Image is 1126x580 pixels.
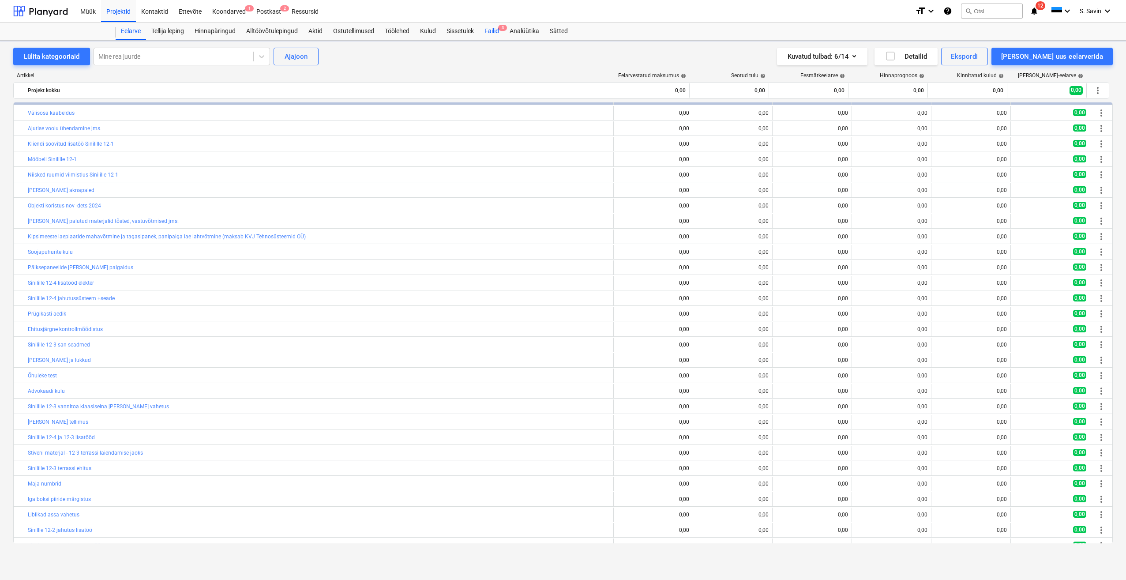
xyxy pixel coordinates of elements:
[28,357,91,363] a: [PERSON_NAME] ja lukkud
[28,512,79,518] a: Liblikad assa vahetus
[28,542,104,549] a: Sinilille 12-3 lisatööd elektritööd
[697,187,769,193] div: 0,00
[1030,6,1039,16] i: notifications
[935,450,1007,456] div: 0,00
[961,4,1023,19] button: Otsi
[1073,356,1086,363] span: 0,00
[935,311,1007,317] div: 0,00
[28,156,77,162] a: Mööbeli Sinilille 12-1
[697,388,769,394] div: 0,00
[617,141,689,147] div: 0,00
[1073,109,1086,116] span: 0,00
[915,6,926,16] i: format_size
[241,23,303,40] div: Alltöövõtulepingud
[856,234,927,240] div: 0,00
[498,25,507,31] span: 3
[856,264,927,271] div: 0,00
[951,51,978,62] div: Ekspordi
[28,280,94,286] a: Sinilille 12-4 lisatööd elekter
[28,187,94,193] a: [PERSON_NAME] aknapaled
[935,434,1007,441] div: 0,00
[1096,463,1107,474] span: Rohkem tegevusi
[13,48,90,65] button: Lülita kategooriaid
[697,141,769,147] div: 0,00
[776,234,848,240] div: 0,00
[697,125,769,132] div: 0,00
[931,83,1003,98] div: 0,00
[617,326,689,332] div: 0,00
[697,218,769,224] div: 0,00
[1096,123,1107,134] span: Rohkem tegevusi
[617,249,689,255] div: 0,00
[731,72,766,79] div: Seotud tulu
[935,280,1007,286] div: 0,00
[28,403,169,410] a: Sinilille 12-3 vannitoa klaasiseina [PERSON_NAME] vahetus
[856,357,927,363] div: 0,00
[943,6,952,16] i: Abikeskus
[617,295,689,301] div: 0,00
[28,496,91,502] a: Iga boksi piiride märgistus
[28,125,101,132] a: Ajutise voolu ühendamine jms.
[776,280,848,286] div: 0,00
[856,342,927,348] div: 0,00
[1073,279,1086,286] span: 0,00
[935,373,1007,379] div: 0,00
[856,110,927,116] div: 0,00
[1073,511,1086,518] span: 0,00
[941,48,987,65] button: Ekspordi
[617,156,689,162] div: 0,00
[697,295,769,301] div: 0,00
[1073,372,1086,379] span: 0,00
[776,172,848,178] div: 0,00
[617,419,689,425] div: 0,00
[776,125,848,132] div: 0,00
[1096,417,1107,427] span: Rohkem tegevusi
[1096,370,1107,381] span: Rohkem tegevusi
[697,512,769,518] div: 0,00
[1096,309,1107,319] span: Rohkem tegevusi
[1102,6,1113,16] i: keyboard_arrow_down
[1096,478,1107,489] span: Rohkem tegevusi
[1062,6,1073,16] i: keyboard_arrow_down
[776,388,848,394] div: 0,00
[28,249,73,255] a: Soojapuhurite kulu
[1096,247,1107,257] span: Rohkem tegevusi
[856,512,927,518] div: 0,00
[935,512,1007,518] div: 0,00
[697,527,769,533] div: 0,00
[776,450,848,456] div: 0,00
[856,388,927,394] div: 0,00
[1096,216,1107,226] span: Rohkem tegevusi
[935,357,1007,363] div: 0,00
[28,203,101,209] a: Objekti koristus nov -dets 2024
[379,23,415,40] div: Töölehed
[838,73,845,79] span: help
[28,342,90,348] a: Sinilille 12-3 san seadmed
[758,73,766,79] span: help
[856,203,927,209] div: 0,00
[776,264,848,271] div: 0,00
[697,357,769,363] div: 0,00
[856,373,927,379] div: 0,00
[856,496,927,502] div: 0,00
[504,23,544,40] a: Analüütika
[1073,202,1086,209] span: 0,00
[1073,294,1086,301] span: 0,00
[935,403,1007,410] div: 0,00
[479,23,504,40] a: Failid3
[1096,154,1107,165] span: Rohkem tegevusi
[776,203,848,209] div: 0,00
[1073,325,1086,332] span: 0,00
[617,357,689,363] div: 0,00
[1073,480,1086,487] span: 0,00
[875,48,938,65] button: Detailid
[776,403,848,410] div: 0,00
[926,6,936,16] i: keyboard_arrow_down
[856,295,927,301] div: 0,00
[285,51,308,62] div: Ajajoon
[776,481,848,487] div: 0,00
[28,218,179,224] a: [PERSON_NAME] palutud materjalid tõsted, vastuvõtmised jms.
[852,83,924,98] div: 0,00
[777,48,867,65] button: Kuvatud tulbad:6/14
[274,48,319,65] button: Ajajoon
